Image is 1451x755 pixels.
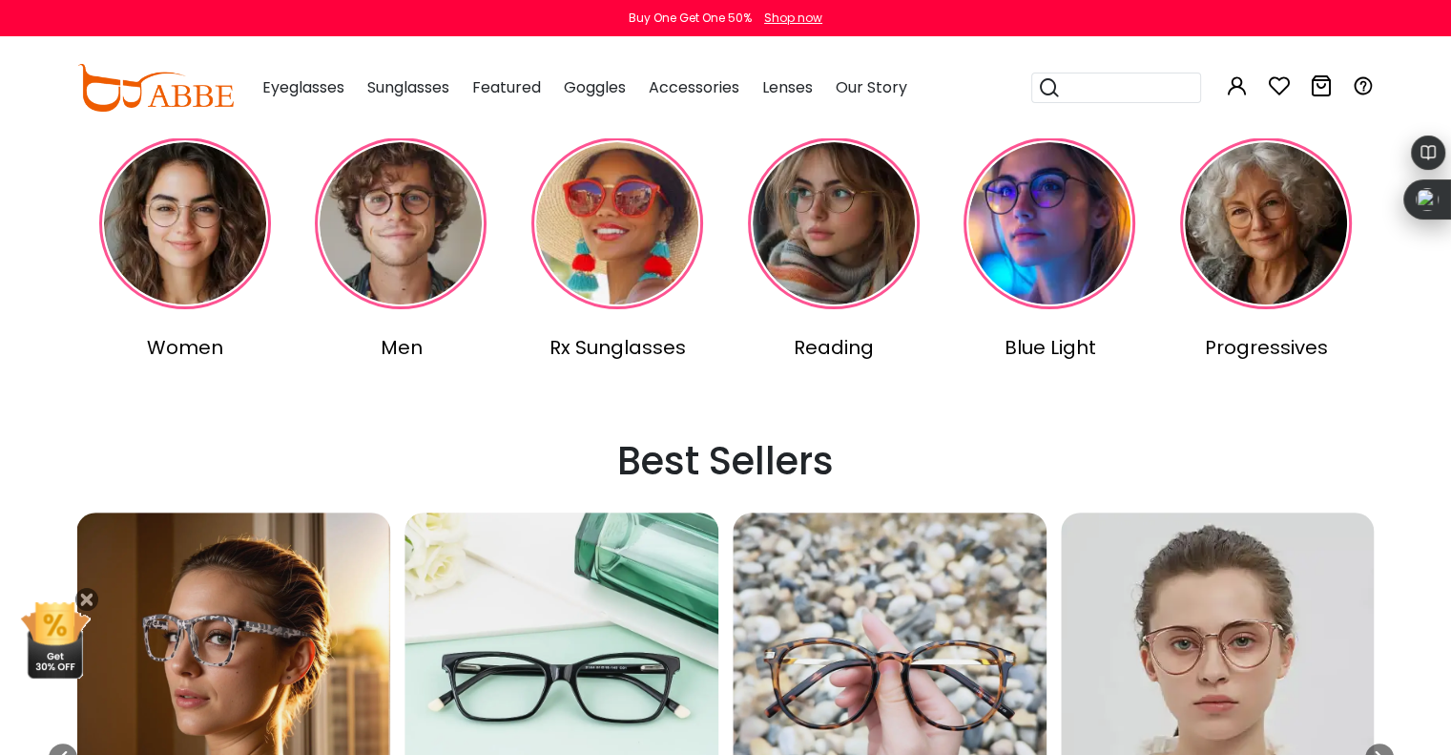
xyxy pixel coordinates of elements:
a: Shop now [755,10,822,26]
span: Sunglasses [367,76,449,98]
img: mini welcome offer [19,602,91,679]
a: Women [81,137,290,362]
h2: Best Sellers [77,438,1375,484]
div: Buy One Get One 50% [629,10,752,27]
img: Women [99,137,271,309]
div: Men [297,333,506,362]
div: Shop now [764,10,822,27]
img: abbeglasses.com [77,64,234,112]
img: Progressives [1180,137,1352,309]
span: Goggles [564,76,626,98]
span: Our Story [836,76,907,98]
a: Blue Light [945,137,1154,362]
img: Blue Light [964,137,1135,309]
div: Reading [730,333,939,362]
a: Men [297,137,506,362]
div: Rx Sunglasses [513,333,722,362]
span: Featured [472,76,541,98]
a: Rx Sunglasses [513,137,722,362]
span: Eyeglasses [262,76,344,98]
div: Blue Light [945,333,1154,362]
a: Progressives [1162,137,1371,362]
img: Reading [748,137,920,309]
img: Rx Sunglasses [531,137,703,309]
div: Progressives [1162,333,1371,362]
img: Men [315,137,487,309]
a: Reading [730,137,939,362]
span: Accessories [649,76,739,98]
div: Women [81,333,290,362]
span: Lenses [762,76,813,98]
